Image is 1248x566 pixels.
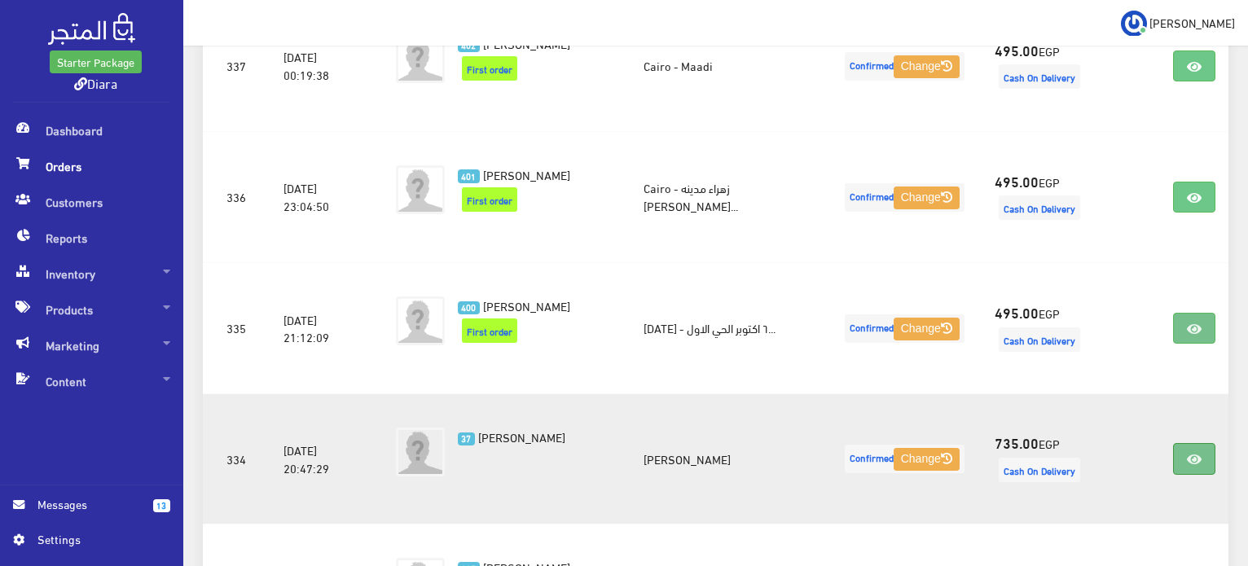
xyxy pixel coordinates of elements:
[845,183,965,212] span: Confirmed
[13,148,170,184] span: Orders
[478,425,565,448] span: [PERSON_NAME]
[982,132,1104,263] td: EGP
[458,428,605,445] a: 37 [PERSON_NAME]
[483,294,570,317] span: [PERSON_NAME]
[13,495,170,530] a: 13 Messages
[13,292,170,327] span: Products
[270,394,370,524] td: [DATE] 20:47:29
[37,530,156,548] span: Settings
[203,1,270,132] td: 337
[982,1,1104,132] td: EGP
[13,363,170,399] span: Content
[995,39,1039,60] strong: 495.00
[999,195,1080,220] span: Cash On Delivery
[50,50,142,73] a: Starter Package
[845,445,965,473] span: Confirmed
[13,327,170,363] span: Marketing
[48,13,135,45] img: .
[396,34,445,83] img: avatar.png
[999,327,1080,352] span: Cash On Delivery
[1121,10,1235,36] a: ... [PERSON_NAME]
[894,448,960,471] button: Change
[631,394,827,524] td: [PERSON_NAME]
[458,296,605,314] a: 400 [PERSON_NAME]
[13,256,170,292] span: Inventory
[270,132,370,263] td: [DATE] 23:04:50
[396,296,445,345] img: avatar.png
[483,163,570,186] span: [PERSON_NAME]
[13,112,170,148] span: Dashboard
[396,165,445,214] img: avatar.png
[995,301,1039,322] strong: 495.00
[631,132,827,263] td: Cairo - زهراء مدينه [PERSON_NAME]...
[13,530,170,556] a: Settings
[995,432,1039,453] strong: 735.00
[203,394,270,524] td: 334
[982,263,1104,394] td: EGP
[845,314,965,343] span: Confirmed
[1167,454,1228,516] iframe: Drift Widget Chat Controller
[894,186,960,209] button: Change
[1149,12,1235,33] span: [PERSON_NAME]
[458,432,475,446] span: 37
[631,1,827,132] td: Cairo - Maadi
[462,318,517,343] span: First order
[37,495,140,513] span: Messages
[845,52,965,81] span: Confirmed
[203,263,270,394] td: 335
[462,56,517,81] span: First order
[74,71,117,94] a: Diara
[1121,11,1147,37] img: ...
[270,263,370,394] td: [DATE] 21:12:09
[894,55,960,78] button: Change
[458,301,480,315] span: 400
[462,187,517,212] span: First order
[203,132,270,263] td: 336
[631,263,827,394] td: [DATE] - ٦ اكتوبر الحي الاول...
[13,184,170,220] span: Customers
[153,499,170,512] span: 13
[999,458,1080,482] span: Cash On Delivery
[458,169,480,183] span: 401
[894,318,960,340] button: Change
[999,64,1080,89] span: Cash On Delivery
[458,165,605,183] a: 401 [PERSON_NAME]
[982,394,1104,524] td: EGP
[396,428,445,476] img: avatar.png
[13,220,170,256] span: Reports
[270,1,370,132] td: [DATE] 00:19:38
[995,170,1039,191] strong: 495.00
